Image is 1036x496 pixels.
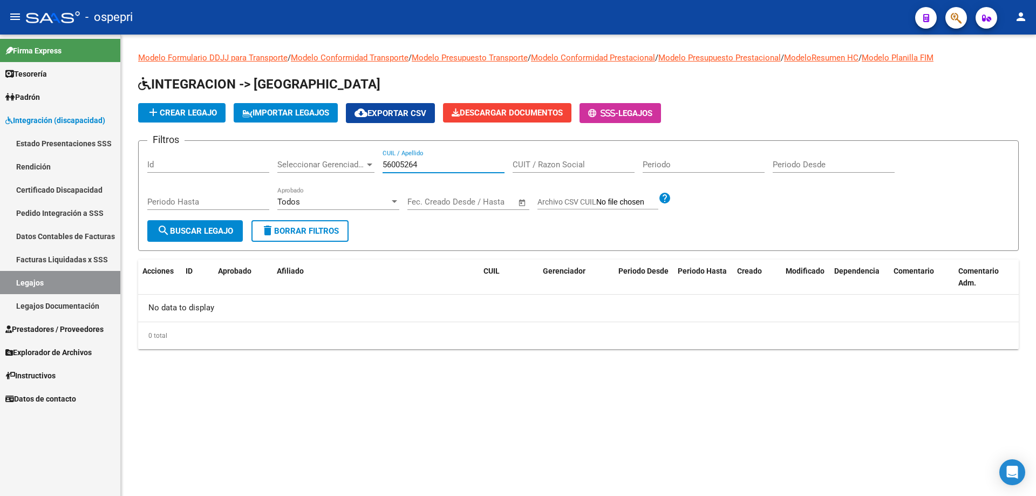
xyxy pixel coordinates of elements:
[5,91,40,103] span: Padrón
[452,197,505,207] input: End date
[147,132,185,147] h3: Filtros
[157,224,170,237] mat-icon: search
[5,45,62,57] span: Firma Express
[234,103,338,123] button: IMPORTAR LEGAJOS
[251,220,349,242] button: Borrar Filtros
[272,260,479,295] datatable-header-cell: Afiliado
[483,267,500,275] span: CUIL
[142,267,174,275] span: Acciones
[242,108,329,118] span: IMPORTAR LEGAJOS
[784,53,858,63] a: ModeloResumen HC
[138,260,181,295] datatable-header-cell: Acciones
[531,53,655,63] a: Modelo Conformidad Prestacional
[346,103,435,123] button: Exportar CSV
[138,322,1019,349] div: 0 total
[588,108,618,118] span: -
[733,260,781,295] datatable-header-cell: Creado
[830,260,889,295] datatable-header-cell: Dependencia
[291,53,408,63] a: Modelo Conformidad Transporte
[1014,10,1027,23] mat-icon: person
[157,226,233,236] span: Buscar Legajo
[147,220,243,242] button: Buscar Legajo
[5,114,105,126] span: Integración (discapacidad)
[580,103,661,123] button: -Legajos
[516,196,529,209] button: Open calendar
[737,267,762,275] span: Creado
[889,260,954,295] datatable-header-cell: Comentario
[277,267,304,275] span: Afiliado
[678,267,727,275] span: Periodo Hasta
[479,260,539,295] datatable-header-cell: CUIL
[5,393,76,405] span: Datos de contacto
[138,77,380,92] span: INTEGRACION -> [GEOGRAPHIC_DATA]
[138,295,1019,322] div: No data to display
[277,160,365,169] span: Seleccionar Gerenciador
[138,53,288,63] a: Modelo Formulario DDJJ para Transporte
[277,197,300,207] span: Todos
[261,224,274,237] mat-icon: delete
[539,260,614,295] datatable-header-cell: Gerenciador
[443,103,571,123] button: Descargar Documentos
[138,103,226,123] button: Crear Legajo
[786,267,824,275] span: Modificado
[186,267,193,275] span: ID
[618,267,669,275] span: Periodo Desde
[658,53,781,63] a: Modelo Presupuesto Prestacional
[5,323,104,335] span: Prestadores / Proveedores
[147,108,217,118] span: Crear Legajo
[999,459,1025,485] div: Open Intercom Messenger
[407,197,442,207] input: Start date
[5,68,47,80] span: Tesorería
[9,10,22,23] mat-icon: menu
[214,260,257,295] datatable-header-cell: Aprobado
[543,267,585,275] span: Gerenciador
[85,5,133,29] span: - ospepri
[958,267,999,288] span: Comentario Adm.
[673,260,733,295] datatable-header-cell: Periodo Hasta
[658,192,671,205] mat-icon: help
[596,198,658,207] input: Archivo CSV CUIL
[355,108,426,118] span: Exportar CSV
[147,106,160,119] mat-icon: add
[894,267,934,275] span: Comentario
[954,260,1019,295] datatable-header-cell: Comentario Adm.
[452,108,563,118] span: Descargar Documentos
[5,370,56,382] span: Instructivos
[614,260,673,295] datatable-header-cell: Periodo Desde
[261,226,339,236] span: Borrar Filtros
[618,108,652,118] span: Legajos
[862,53,933,63] a: Modelo Planilla FIM
[5,346,92,358] span: Explorador de Archivos
[181,260,214,295] datatable-header-cell: ID
[781,260,830,295] datatable-header-cell: Modificado
[355,106,367,119] mat-icon: cloud_download
[218,267,251,275] span: Aprobado
[834,267,880,275] span: Dependencia
[412,53,528,63] a: Modelo Presupuesto Transporte
[537,198,596,206] span: Archivo CSV CUIL
[138,52,1019,349] div: / / / / / /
